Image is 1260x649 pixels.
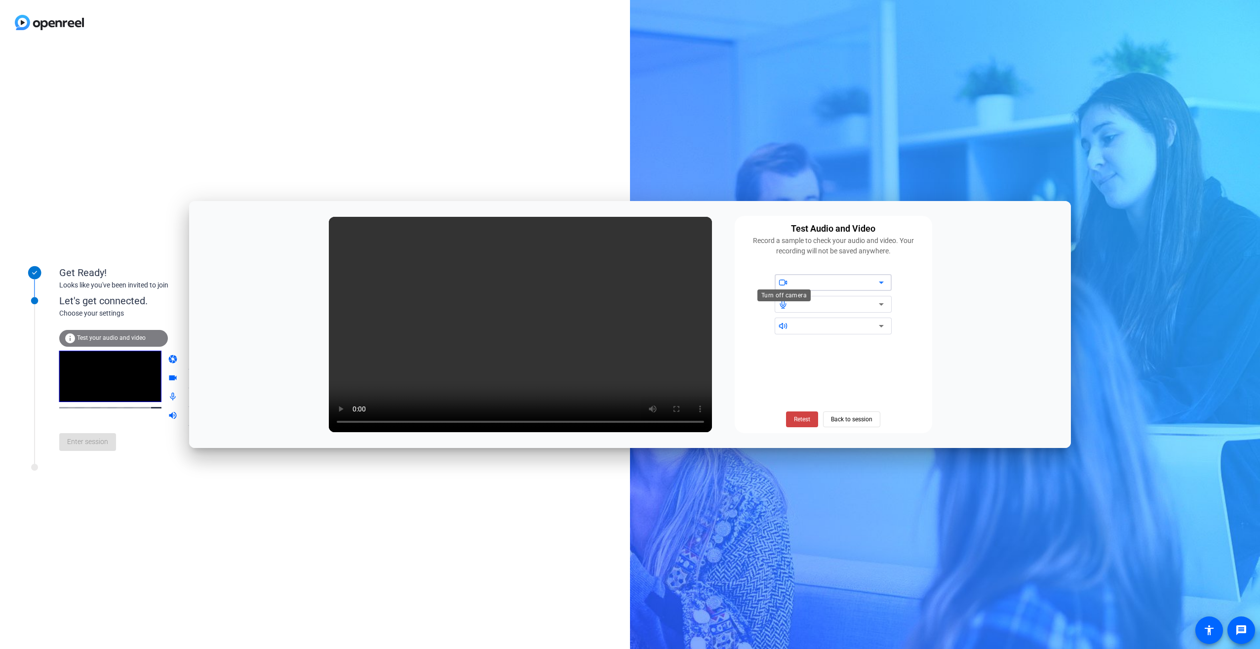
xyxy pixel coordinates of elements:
mat-icon: accessibility [1203,624,1215,636]
div: Turn off camera [757,289,811,301]
div: Let's get connected. [59,293,277,308]
mat-icon: message [1235,624,1247,636]
mat-icon: mic_none [168,392,180,404]
span: Retest [794,415,810,424]
button: Retest [786,411,818,427]
div: Get Ready! [59,265,257,280]
div: Looks like you've been invited to join [59,280,257,290]
mat-icon: info [64,332,76,344]
button: Back to session [823,411,880,427]
mat-icon: camera [168,354,180,366]
div: Choose your settings [59,308,277,319]
div: Record a sample to check your audio and video. Your recording will not be saved anywhere. [741,236,926,256]
mat-icon: videocam [168,373,180,385]
span: Test your audio and video [77,334,146,341]
div: Test Audio and Video [791,222,875,236]
span: Back to session [831,410,872,429]
mat-icon: volume_up [168,410,180,422]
